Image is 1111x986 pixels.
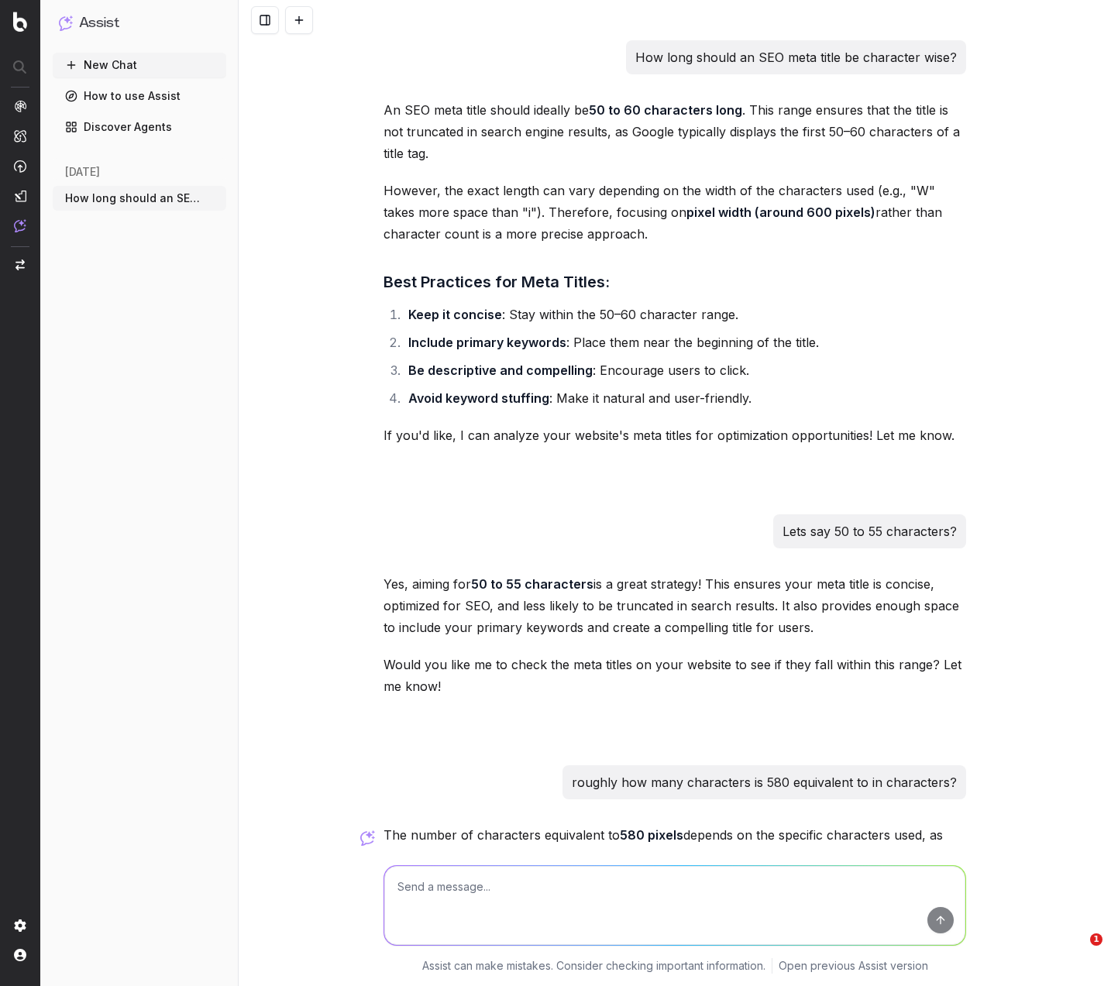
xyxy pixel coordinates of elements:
img: Botify logo [13,12,27,32]
li: : Encourage users to click. [404,359,966,381]
strong: 580 pixels [620,827,683,843]
a: Discover Agents [53,115,226,139]
img: My account [14,949,26,961]
p: How long should an SEO meta title be character wise? [635,46,957,68]
strong: 50 to 55 characters [471,576,593,592]
iframe: Intercom live chat [1058,933,1096,971]
img: Botify assist logo [360,830,375,846]
img: Assist [14,219,26,232]
strong: Include primary keywords [408,335,566,350]
h3: Best Practices for Meta Titles: [384,270,966,294]
p: Assist can make mistakes. Consider checking important information. [422,958,765,974]
img: Setting [14,919,26,932]
p: roughly how many characters is 580 equivalent to in characters? [572,771,957,793]
a: Open previous Assist version [779,958,928,974]
button: How long should an SEO meta title be cha [53,186,226,211]
span: 1 [1090,933,1102,946]
img: Assist [59,15,73,30]
button: New Chat [53,53,226,77]
li: : Stay within the 50–60 character range. [404,304,966,325]
p: Lets say 50 to 55 characters? [783,520,957,542]
button: Assist [59,12,220,34]
p: However, the exact length can vary depending on the width of the characters used (e.g., "W" takes... [384,180,966,245]
strong: Avoid keyword stuffing [408,390,549,406]
li: : Make it natural and user-friendly. [404,387,966,409]
img: Studio [14,190,26,202]
img: Intelligence [14,129,26,143]
p: If you'd like, I can analyze your website's meta titles for optimization opportunities! Let me know. [384,424,966,446]
a: How to use Assist [53,84,226,108]
span: [DATE] [65,164,100,180]
p: The number of characters equivalent to depends on the specific characters used, as different char... [384,824,966,867]
strong: Keep it concise [408,307,502,322]
p: Would you like me to check the meta titles on your website to see if they fall within this range?... [384,654,966,697]
img: Activation [14,160,26,173]
img: Switch project [15,259,25,270]
h1: Assist [79,12,119,34]
p: An SEO meta title should ideally be . This range ensures that the title is not truncated in searc... [384,99,966,164]
strong: 50 to 60 characters long [589,102,742,118]
span: How long should an SEO meta title be cha [65,191,201,206]
strong: Be descriptive and compelling [408,362,593,378]
img: Analytics [14,100,26,112]
p: Yes, aiming for is a great strategy! This ensures your meta title is concise, optimized for SEO, ... [384,573,966,638]
strong: pixel width (around 600 pixels) [686,204,875,220]
li: : Place them near the beginning of the title. [404,332,966,353]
